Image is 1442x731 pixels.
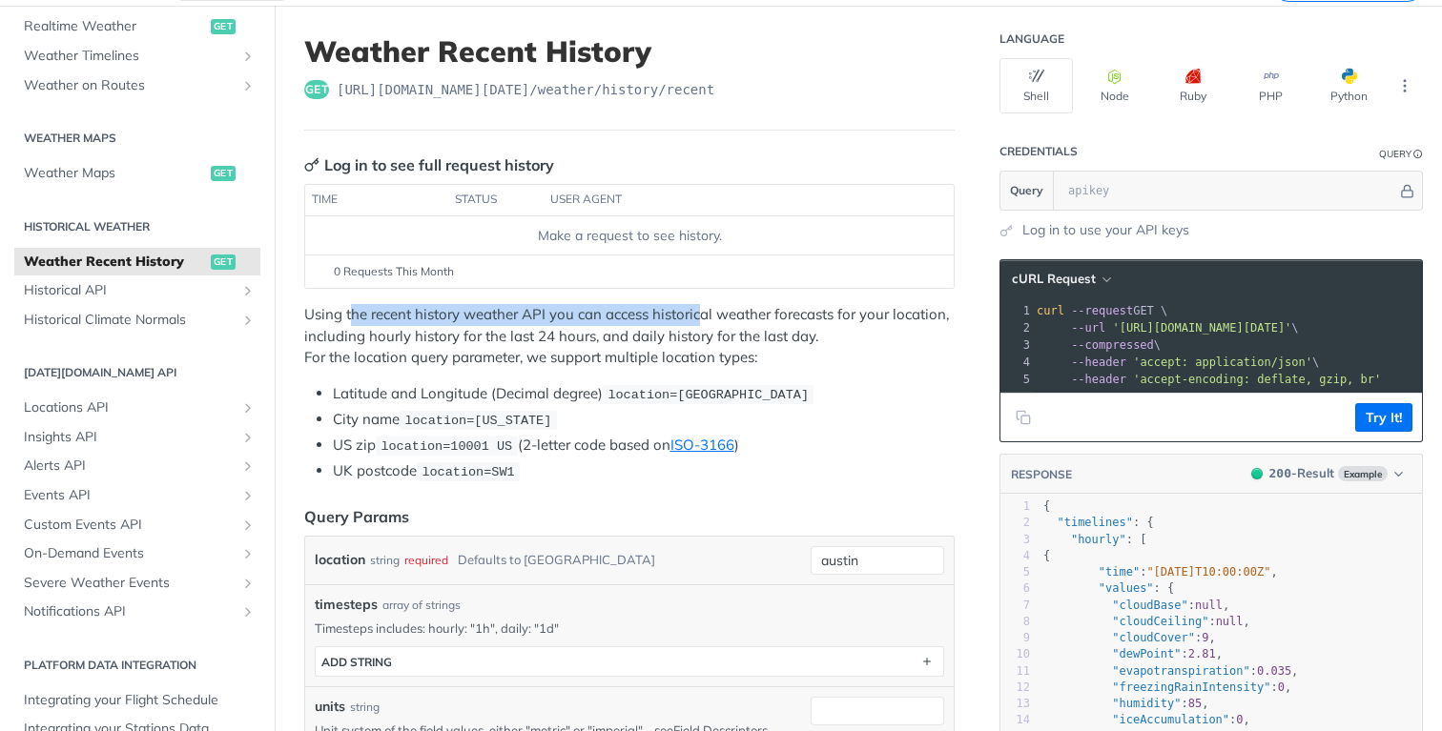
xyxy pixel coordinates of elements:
[1043,631,1216,644] span: : ,
[1005,270,1117,289] button: cURL Request
[24,281,236,300] span: Historical API
[1133,373,1381,386] span: 'accept-encoding: deflate, gzip, br'
[1043,581,1174,595] span: : {
[1071,321,1105,335] span: --url
[1000,580,1030,597] div: 6
[1112,647,1181,660] span: "dewPoint"
[1037,304,1167,317] span: GET \
[24,544,236,563] span: On-Demand Events
[1000,371,1033,388] div: 5
[1099,565,1140,579] span: "time"
[1188,647,1216,660] span: 2.81
[304,505,409,528] div: Query Params
[14,130,260,147] h2: Weather Maps
[14,539,260,568] a: On-Demand EventsShow subpages for On-Demand Events
[1000,646,1030,662] div: 10
[304,304,955,369] p: Using the recent history weather API you can access historical weather forecasts for your locatio...
[1112,680,1270,694] span: "freezingRainIntensity"
[370,546,400,574] div: string
[1000,498,1030,515] div: 1
[304,157,319,173] svg: Key
[1112,631,1195,644] span: "cloudCover"
[240,458,256,474] button: Show subpages for Alerts API
[1396,77,1413,94] svg: More ellipsis
[333,460,955,482] li: UK postcode
[1037,355,1319,369] span: \
[1000,630,1030,646] div: 9
[211,19,236,34] span: get
[240,49,256,64] button: Show subpages for Weather Timelines
[670,436,734,454] a: ISO-3166
[350,699,380,716] div: string
[1312,58,1386,113] button: Python
[315,619,944,637] p: Timesteps includes: hourly: "1h", daily: "1d"
[1278,680,1285,694] span: 0
[240,283,256,298] button: Show subpages for Historical API
[240,488,256,503] button: Show subpages for Events API
[1146,565,1270,579] span: "[DATE]T10:00:00Z"
[14,423,260,452] a: Insights APIShow subpages for Insights API
[1012,271,1096,287] span: cURL Request
[1188,697,1202,710] span: 85
[337,80,714,99] span: https://api.tomorrow.io/v4/weather/history/recent
[14,71,260,100] a: Weather on RoutesShow subpages for Weather on Routes
[1112,615,1208,628] span: "cloudCeiling"
[608,388,809,402] span: location=[GEOGRAPHIC_DATA]
[1043,565,1278,579] span: : ,
[1000,663,1030,680] div: 11
[1071,304,1133,317] span: --request
[1037,304,1064,317] span: curl
[1043,647,1223,660] span: : ,
[1000,614,1030,630] div: 8
[14,159,260,188] a: Weather Mapsget
[240,78,256,93] button: Show subpages for Weather on Routes
[404,546,448,574] div: required
[1010,182,1043,199] span: Query
[999,58,1073,113] button: Shell
[1000,598,1030,614] div: 7
[24,516,236,535] span: Custom Events API
[1057,516,1132,529] span: "timelines"
[1000,564,1030,580] div: 5
[1413,150,1423,159] i: Information
[381,439,512,454] span: location=10001 US
[1000,696,1030,712] div: 13
[24,47,236,66] span: Weather Timelines
[211,254,236,270] span: get
[305,185,448,215] th: time
[1379,147,1411,161] div: Query
[1251,468,1263,479] span: 200
[24,164,206,183] span: Weather Maps
[315,595,378,615] span: timesteps
[24,691,256,710] span: Integrating your Flight Schedule
[1112,697,1181,710] span: "humidity"
[1043,713,1250,726] span: : ,
[1397,181,1417,200] button: Hide
[14,364,260,381] h2: [DATE][DOMAIN_NAME] API
[14,452,260,480] a: Alerts APIShow subpages for Alerts API
[1043,680,1291,694] span: : ,
[544,185,916,215] th: user agent
[14,218,260,235] h2: Historical Weather
[24,428,236,447] span: Insights API
[1112,713,1229,726] span: "iceAccumulation"
[1000,548,1030,564] div: 4
[14,394,260,422] a: Locations APIShow subpages for Locations API
[14,481,260,510] a: Events APIShow subpages for Events API
[24,457,236,476] span: Alerts API
[1043,697,1209,710] span: : ,
[1022,220,1189,240] a: Log in to use your API keys
[14,598,260,626] a: Notifications APIShow subpages for Notifications API
[1133,355,1312,369] span: 'accept: application/json'
[1059,172,1397,210] input: apikey
[1257,664,1291,678] span: 0.035
[14,511,260,539] a: Custom Events APIShow subpages for Custom Events API
[321,655,392,669] div: ADD string
[1043,533,1146,546] span: : [
[1071,355,1126,369] span: --header
[1099,581,1154,595] span: "values"
[1043,499,1050,513] span: {
[1000,172,1054,210] button: Query
[24,76,236,95] span: Weather on Routes
[313,226,946,246] div: Make a request to see history.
